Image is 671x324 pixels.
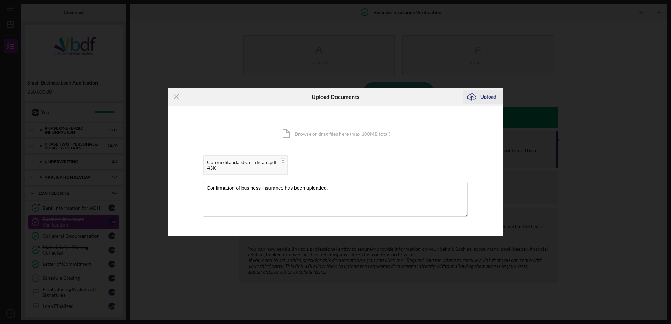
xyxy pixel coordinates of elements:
div: Upload [480,90,496,104]
button: Upload [463,90,503,104]
h6: Upload Documents [312,94,359,100]
div: 43K [207,165,277,171]
textarea: Confirmation of business insurance has been uploaded. [203,182,468,216]
div: Coterie Standard Certificate.pdf [207,160,277,165]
